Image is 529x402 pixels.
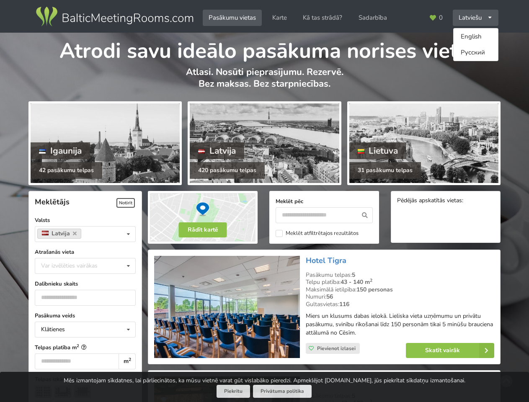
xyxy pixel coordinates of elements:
div: Klātienes [41,327,65,332]
div: Lietuva [349,142,407,159]
a: Karte [266,10,293,26]
strong: 150 personas [356,286,393,294]
label: Dalībnieku skaits [35,280,136,288]
sup: 2 [129,356,131,363]
label: Valsts [35,216,136,224]
strong: 5 [352,271,355,279]
label: Telpas platība m [35,343,136,352]
strong: 56 [326,293,333,301]
div: Igaunija [31,142,90,159]
div: 420 pasākumu telpas [190,162,265,179]
a: Русский [454,45,498,61]
div: 31 pasākumu telpas [349,162,421,179]
span: 0 [439,15,443,21]
a: Privātuma politika [253,385,312,398]
label: Atrašanās vieta [35,248,136,256]
h1: Atrodi savu ideālo pasākuma norises vietu [28,33,501,64]
button: Piekrītu [217,385,250,398]
div: m [119,353,136,369]
p: Atlasi. Nosūti pieprasījumu. Rezervē. Bez maksas. Bez starpniecības. [28,66,501,98]
div: Pasākumu telpas: [306,271,494,279]
label: Meklēt pēc [276,197,373,206]
img: Rādīt kartē [148,191,258,244]
div: Latviešu [453,10,498,26]
label: Meklēt atfiltrētajos rezultātos [276,230,359,237]
a: Latvija 420 pasākumu telpas [188,101,341,185]
a: Hotel Tigra [306,255,346,265]
sup: 2 [77,343,79,348]
span: Pievienot izlasei [317,345,356,352]
p: Miers un klusums dabas ielokā. Lieliska vieta uzņēmumu un privātu pasākumu, svinību rīkošanai līd... [306,312,494,337]
sup: 2 [370,277,372,283]
div: 42 pasākumu telpas [31,162,102,179]
span: Notīrīt [116,198,135,208]
a: Kā tas strādā? [297,10,348,26]
a: Pasākumu vietas [203,10,262,26]
div: Numuri: [306,293,494,301]
div: Var izvēlēties vairākas [39,261,116,271]
div: Pēdējās apskatītās vietas: [397,197,494,205]
span: Meklētājs [35,197,70,207]
a: Skatīt vairāk [406,343,494,358]
img: Baltic Meeting Rooms [34,5,195,28]
div: Gultasvietas: [306,301,494,308]
div: Maksimālā ietilpība: [306,286,494,294]
div: Latvija [190,142,244,159]
a: Latvija [37,229,81,239]
strong: 43 - 140 m [341,278,372,286]
label: Pasākuma veids [35,312,136,320]
a: Igaunija 42 pasākumu telpas [28,101,182,185]
img: Viesnīca | Priekuļi | Hotel Tigra [154,256,299,358]
a: Sadarbība [353,10,393,26]
div: Telpu platība: [306,278,494,286]
strong: 116 [339,300,349,308]
button: Rādīt kartē [179,222,227,237]
a: Lietuva 31 pasākumu telpas [347,101,501,185]
a: English [454,28,498,45]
